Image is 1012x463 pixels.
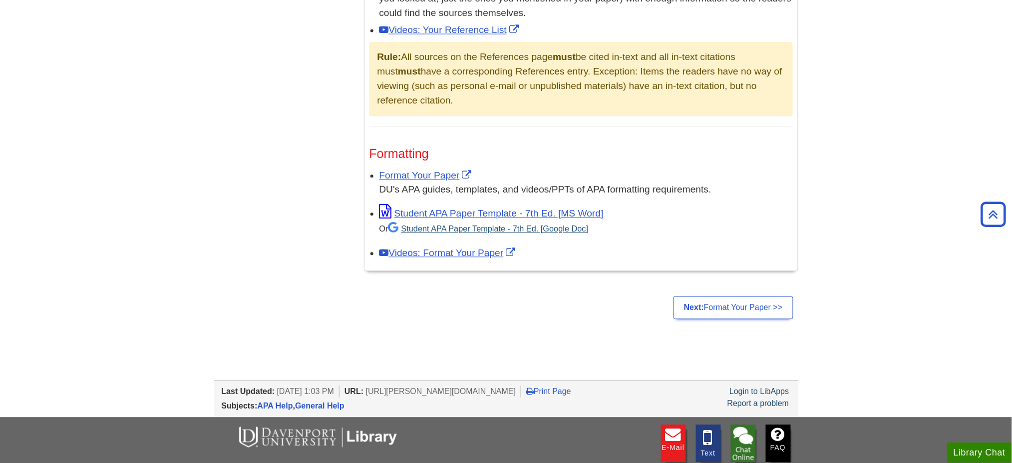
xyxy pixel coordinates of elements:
h3: Formatting [369,146,793,161]
span: [DATE] 1:03 PM [277,387,334,395]
a: FAQ [766,424,791,462]
a: Link opens in new window [379,247,518,258]
a: Login to LibApps [729,387,789,395]
img: Library Chat [731,424,756,462]
a: Report a problem [727,399,789,407]
div: DU's APA guides, templates, and videos/PPTs of APA formatting requirements. [379,182,793,197]
a: Student APA Paper Template - 7th Ed. [Google Doc] [388,224,589,233]
span: Last Updated: [222,387,275,395]
li: Chat with Library [731,424,756,462]
a: General Help [295,401,344,410]
a: Next:Format Your Paper >> [674,296,793,319]
small: Or [379,224,589,233]
a: APA Help [258,401,293,410]
span: , [258,401,344,410]
i: Print Page [526,387,534,395]
span: URL: [344,387,363,395]
strong: Next: [684,303,704,311]
a: E-mail [661,424,686,462]
a: Print Page [526,387,571,395]
img: DU Libraries [222,424,411,448]
button: Library Chat [947,442,1012,463]
strong: must [398,66,421,76]
a: Text [696,424,721,462]
strong: Rule: [377,51,401,62]
div: All sources on the References page be cited in-text and all in-text citations must have a corresp... [369,42,793,115]
span: Subjects: [222,401,258,410]
strong: must [553,51,576,62]
a: Link opens in new window [379,24,521,35]
a: Link opens in new window [379,208,604,218]
a: Link opens in new window [379,170,474,180]
a: Back to Top [978,207,1010,221]
span: [URL][PERSON_NAME][DOMAIN_NAME] [366,387,516,395]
